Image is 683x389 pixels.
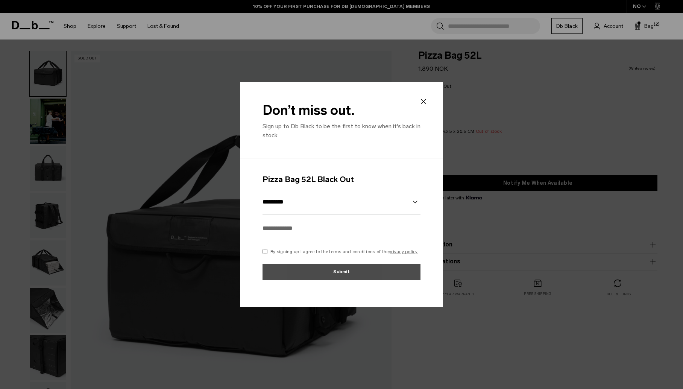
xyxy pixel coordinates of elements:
[389,249,418,254] a: privacy policy
[263,173,420,185] h4: Pizza Bag 52L Black Out
[263,122,420,140] p: Sign up to Db Black to be the first to know when it's back in stock.
[263,100,420,120] h2: Don’t miss out.
[263,264,420,280] button: Submit
[270,248,418,255] p: By signing up I agree to the terms and conditions of the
